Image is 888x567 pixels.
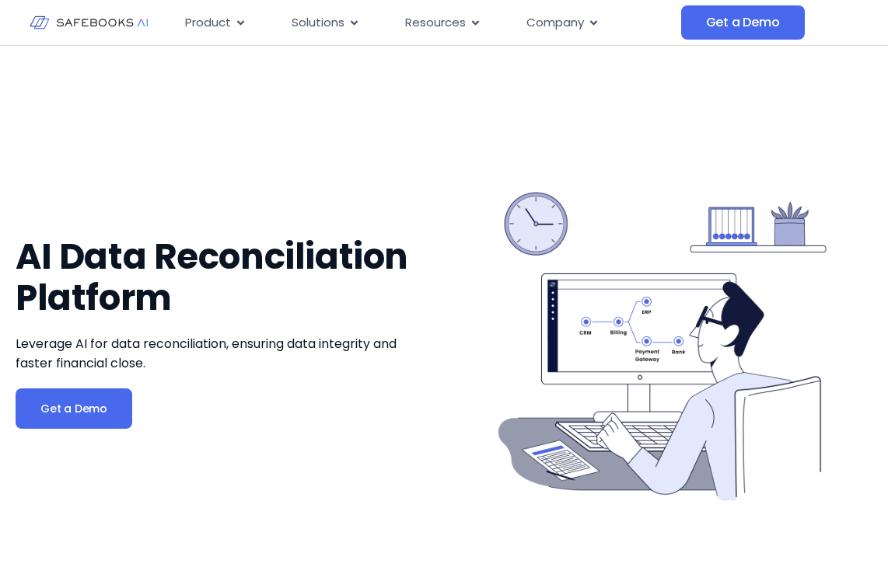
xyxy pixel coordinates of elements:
[681,5,805,40] a: Get a Demo
[292,14,344,32] span: Solutions
[173,8,680,38] nav: Menu
[185,14,231,32] span: Product
[483,169,841,527] img: Data Reconciliation Platform 1
[706,15,780,30] span: Get a Demo
[16,236,436,318] h1: AI Data Reconciliation Platform
[40,401,107,416] span: Get a Demo
[173,8,680,38] div: Menu Toggle
[526,14,584,32] span: Company
[16,335,397,372] span: Leverage AI for data reconciliation, ensuring data integrity and faster financial close.
[16,388,132,429] a: Get a Demo
[405,14,466,32] span: Resources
